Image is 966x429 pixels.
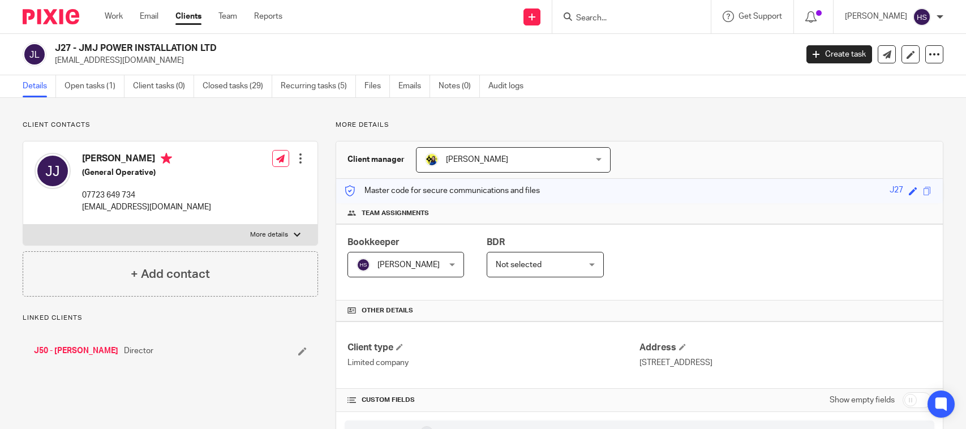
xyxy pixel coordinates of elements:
[398,75,430,97] a: Emails
[34,345,118,357] a: J50 - [PERSON_NAME]
[345,185,540,196] p: Master code for secure communications and files
[362,306,413,315] span: Other details
[336,121,943,130] p: More details
[347,238,400,247] span: Bookkeeper
[55,55,789,66] p: [EMAIL_ADDRESS][DOMAIN_NAME]
[830,394,895,406] label: Show empty fields
[890,185,903,198] div: J27
[82,153,211,167] h4: [PERSON_NAME]
[739,12,782,20] span: Get Support
[161,153,172,164] i: Primary
[35,153,71,189] img: svg%3E
[250,230,288,239] p: More details
[140,11,158,22] a: Email
[23,9,79,24] img: Pixie
[347,357,639,368] p: Limited company
[806,45,872,63] a: Create task
[124,345,153,357] span: Director
[281,75,356,97] a: Recurring tasks (5)
[131,265,210,283] h4: + Add contact
[254,11,282,22] a: Reports
[82,190,211,201] p: 07723 649 734
[175,11,201,22] a: Clients
[23,42,46,66] img: svg%3E
[218,11,237,22] a: Team
[203,75,272,97] a: Closed tasks (29)
[364,75,390,97] a: Files
[357,258,370,272] img: svg%3E
[575,14,677,24] input: Search
[23,314,318,323] p: Linked clients
[913,8,931,26] img: svg%3E
[639,342,931,354] h4: Address
[105,11,123,22] a: Work
[446,156,508,164] span: [PERSON_NAME]
[845,11,907,22] p: [PERSON_NAME]
[133,75,194,97] a: Client tasks (0)
[639,357,931,368] p: [STREET_ADDRESS]
[347,342,639,354] h4: Client type
[55,42,642,54] h2: J27 - JMJ POWER INSTALLATION LTD
[65,75,124,97] a: Open tasks (1)
[23,121,318,130] p: Client contacts
[488,75,532,97] a: Audit logs
[23,75,56,97] a: Details
[347,396,639,405] h4: CUSTOM FIELDS
[82,201,211,213] p: [EMAIL_ADDRESS][DOMAIN_NAME]
[82,167,211,178] h5: (General Operative)
[425,153,439,166] img: Bobo-Starbridge%201.jpg
[439,75,480,97] a: Notes (0)
[487,238,505,247] span: BDR
[496,261,542,269] span: Not selected
[377,261,440,269] span: [PERSON_NAME]
[362,209,429,218] span: Team assignments
[347,154,405,165] h3: Client manager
